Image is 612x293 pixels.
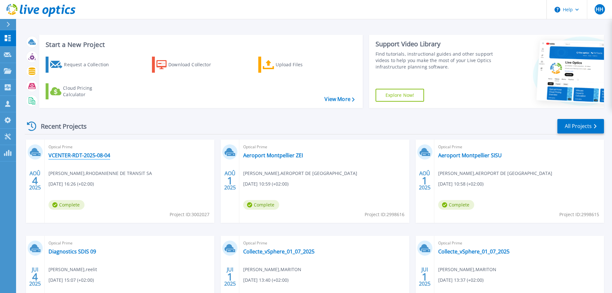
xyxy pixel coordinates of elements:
div: JUI 2025 [224,265,236,288]
div: AOÛ 2025 [29,169,41,192]
span: 1 [227,274,233,279]
span: 4 [32,274,38,279]
div: JUI 2025 [29,265,41,288]
span: 4 [32,178,38,183]
a: Collecte_vSphere_01_07_2025 [243,248,315,255]
span: [DATE] 13:40 (+02:00) [243,277,288,284]
a: VCENTER-RDT-2025-08-04 [49,152,110,159]
span: HH [596,7,603,12]
span: 1 [422,274,428,279]
span: Project ID: 3002027 [170,211,209,218]
div: Request a Collection [64,58,115,71]
div: AOÛ 2025 [224,169,236,192]
a: Cloud Pricing Calculator [46,83,117,99]
div: Download Collector [168,58,220,71]
span: 1 [227,178,233,183]
span: Project ID: 2998615 [559,211,599,218]
span: [DATE] 10:58 (+02:00) [438,180,483,188]
span: [DATE] 15:07 (+02:00) [49,277,94,284]
span: [DATE] 13:37 (+02:00) [438,277,483,284]
a: Request a Collection [46,57,117,73]
span: Complete [243,200,279,210]
span: [PERSON_NAME] , MARITON [438,266,496,273]
a: Explore Now! [376,89,424,102]
span: Optical Prime [49,240,210,247]
div: Upload Files [276,58,327,71]
div: JUI 2025 [419,265,431,288]
span: [PERSON_NAME] , RHODANIENNE DE TRANSIT SA [49,170,152,177]
span: Complete [49,200,84,210]
span: [PERSON_NAME] , AEROPORT DE [GEOGRAPHIC_DATA] [243,170,357,177]
div: Recent Projects [25,118,95,134]
span: Optical Prime [243,240,405,247]
span: Project ID: 2998616 [365,211,404,218]
span: [PERSON_NAME] , AEROPORT DE [GEOGRAPHIC_DATA] [438,170,552,177]
a: Download Collector [152,57,224,73]
span: Optical Prime [49,143,210,151]
span: Optical Prime [438,240,600,247]
span: Optical Prime [243,143,405,151]
span: Optical Prime [438,143,600,151]
a: Upload Files [258,57,330,73]
span: 1 [422,178,428,183]
h3: Start a New Project [46,41,354,48]
a: View More [324,96,354,102]
span: [DATE] 10:59 (+02:00) [243,180,288,188]
span: Complete [438,200,474,210]
div: Cloud Pricing Calculator [63,85,114,98]
div: Find tutorials, instructional guides and other support videos to help you make the most of your L... [376,51,495,70]
span: [DATE] 16:26 (+02:00) [49,180,94,188]
span: [PERSON_NAME] , MARITON [243,266,301,273]
span: [PERSON_NAME] , reelit [49,266,97,273]
a: Collecte_vSphere_01_07_2025 [438,248,510,255]
a: All Projects [557,119,604,133]
a: Aeroport Montpellier ZEI [243,152,303,159]
div: AOÛ 2025 [419,169,431,192]
div: Support Video Library [376,40,495,48]
a: Aeroport Montpellier SISU [438,152,502,159]
a: Diagnostics SDIS 09 [49,248,96,255]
